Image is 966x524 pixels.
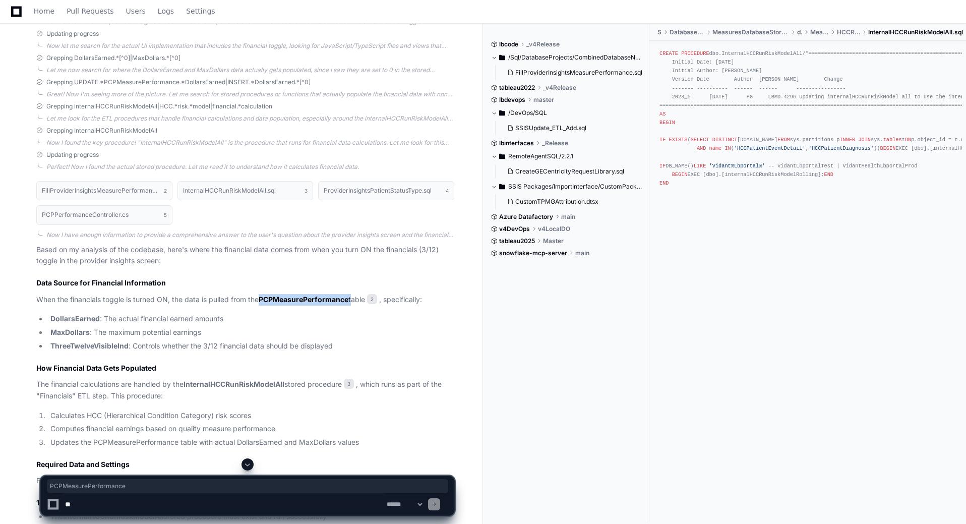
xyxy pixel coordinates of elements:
[47,340,454,352] li: : Controls whether the 3/12 financial data should be displayed
[538,225,570,233] span: v4LocalDO
[36,244,454,267] p: Based on my analysis of the codebase, here's where the financial data comes from when you turn ON...
[50,328,90,336] strong: MaxDollars
[657,28,661,36] span: Sql
[499,225,530,233] span: v4DevOps
[46,127,157,135] span: Grepping InternalHCCRunRiskModelAll
[46,30,99,38] span: Updating progress
[503,121,636,135] button: SSISUpdate_ETL_Add.sql
[712,137,737,143] span: DISTINCT
[508,152,573,160] span: RemoteAgentSQL/2.2.1
[46,163,454,171] div: Perfect! Now I found the actual stored procedure. Let me read it to understand how it calculates ...
[50,314,100,323] strong: DollarsEarned
[367,294,377,304] span: 2
[47,327,454,338] li: : The maximum potential earnings
[508,109,547,117] span: /DevOps/SQL
[47,423,454,435] li: Computes financial earnings based on quality measure performance
[36,205,172,224] button: PCPPerformanceController.cs5
[34,8,54,14] span: Home
[499,150,505,162] svg: Directory
[491,105,642,121] button: /DevOps/SQL
[46,102,272,110] span: Grepping internalHCCRunRiskModelAll|HCC.*risk.*model|financial.*calculation
[503,195,636,209] button: CustomTPMGAttribution.dtsx
[499,139,534,147] span: lbinterfaces
[809,145,874,151] span: 'HCCPatientDiagnosis'
[36,379,454,402] p: The financial calculations are handled by the stored procedure , which runs as part of the "Finan...
[46,66,454,74] div: Let me now search for where the DollarsEarned and MaxDollars data actually gets populated, since ...
[839,137,855,143] span: INNER
[36,363,454,373] h2: How Financial Data Gets Populated
[50,482,445,490] span: PCPMeasurePerformance
[837,28,860,36] span: HCCRewrite
[659,180,669,186] span: END
[499,249,567,257] span: snowflake-mcp-server
[318,181,454,200] button: ProviderInsightsPatientStatusType.sql4
[515,167,624,176] span: CreateGECentricityRequestLibrary.sql
[499,181,505,193] svg: Directory
[46,139,454,147] div: Now I found the key procedure! "InternalHCCRunRiskModelAll" is the procedure that runs for financ...
[883,137,902,143] span: tables
[575,249,589,257] span: main
[46,151,99,159] span: Updating progress
[797,28,802,36] span: dbo
[503,164,636,179] button: CreateGECentricityRequestLibrary.sql
[47,313,454,325] li: : The actual financial earned amounts
[810,28,829,36] span: Measures
[36,278,454,288] h2: Data Source for Financial Information
[669,137,688,143] span: EXISTS
[659,111,666,117] span: AS
[499,107,505,119] svg: Directory
[508,53,642,62] span: /Sql/DatabaseProjects/CombinedDatabaseNew/[PERSON_NAME]/dbo/Stored Procedures
[533,96,554,104] span: master
[42,212,129,218] h1: PCPPerformanceController.cs
[491,148,642,164] button: RemoteAgentSQL/2.2.1
[50,341,129,350] strong: ThreeTwelveVisibleInd
[724,145,731,151] span: IN
[858,137,871,143] span: JOIN
[824,171,833,178] span: END
[543,84,576,92] span: _v4Release
[768,163,918,169] span: -- vidantLbportalTest | VidantHealthLbportalProd
[164,187,167,195] span: 2
[659,49,956,196] div: dbo.InternalHCCRunRiskModelAll ( [DOMAIN_NAME] sys.partitions p sys. t p.object_id = t.object_id ...
[46,42,454,50] div: Now let me search for the actual UI implementation that includes the financial toggle, looking fo...
[543,237,564,245] span: Master
[691,137,709,143] span: SELECT
[47,410,454,422] li: Calculates HCC (Hierarchical Condition Category) risk scores
[672,171,688,178] span: BEGIN
[777,137,790,143] span: FROM
[36,294,454,306] p: When the financials toggle is turned ON, the data is pulled from the table , specifically:
[499,213,553,221] span: Azure Datafactory
[259,295,348,304] strong: PCPMeasurePerformance
[697,145,706,151] span: AND
[659,163,666,169] span: IF
[499,237,535,245] span: tableau2025
[526,40,560,48] span: _v4Release
[36,181,172,200] button: FillProviderInsightsMeasurePerformance.sql2
[681,50,709,56] span: PROCEDURE
[186,8,215,14] span: Settings
[905,137,911,143] span: ON
[659,120,675,126] span: BEGIN
[46,90,454,98] div: Great! Now I'm seeing more of the picture. Let me search for stored procedures or functions that ...
[42,188,159,194] h1: FillProviderInsightsMeasurePerformance.sql
[499,84,535,92] span: tableau2022
[491,179,642,195] button: SSIS Packages/ImportInterface/CustomPackages
[183,188,276,194] h1: InternalHCCRunRiskModelAll.sql
[46,54,180,62] span: Grepping DollarsEarned.*[^0]|MaxDollars.*[^0]
[47,437,454,448] li: Updates the PCPMeasurePerformance table with actual DollarsEarned and MaxDollars values
[164,211,167,219] span: 5
[515,124,586,132] span: SSISUpdate_ETL_Add.sql
[46,231,454,239] div: Now I have enough information to provide a comprehensive answer to the user's question about the ...
[177,181,314,200] button: InternalHCCRunRiskModelAll.sql3
[868,28,963,36] span: InternalHCCRunRiskModelAll.sql
[46,114,454,123] div: Let me look for the ETL procedures that handle financial calculations and data population, especi...
[46,78,311,86] span: Grepping UPDATE.*PCPMeasurePerformance.*DollarsEarned|INSERT.*DollarsEarned.*[^0]
[542,139,568,147] span: _Release
[324,188,432,194] h1: ProviderInsightsPatientStatusType.sql
[446,187,449,195] span: 4
[508,183,642,191] span: SSIS Packages/ImportInterface/CustomPackages
[659,137,666,143] span: IF
[67,8,113,14] span: Pull Requests
[709,145,722,151] span: name
[499,40,518,48] span: lbcode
